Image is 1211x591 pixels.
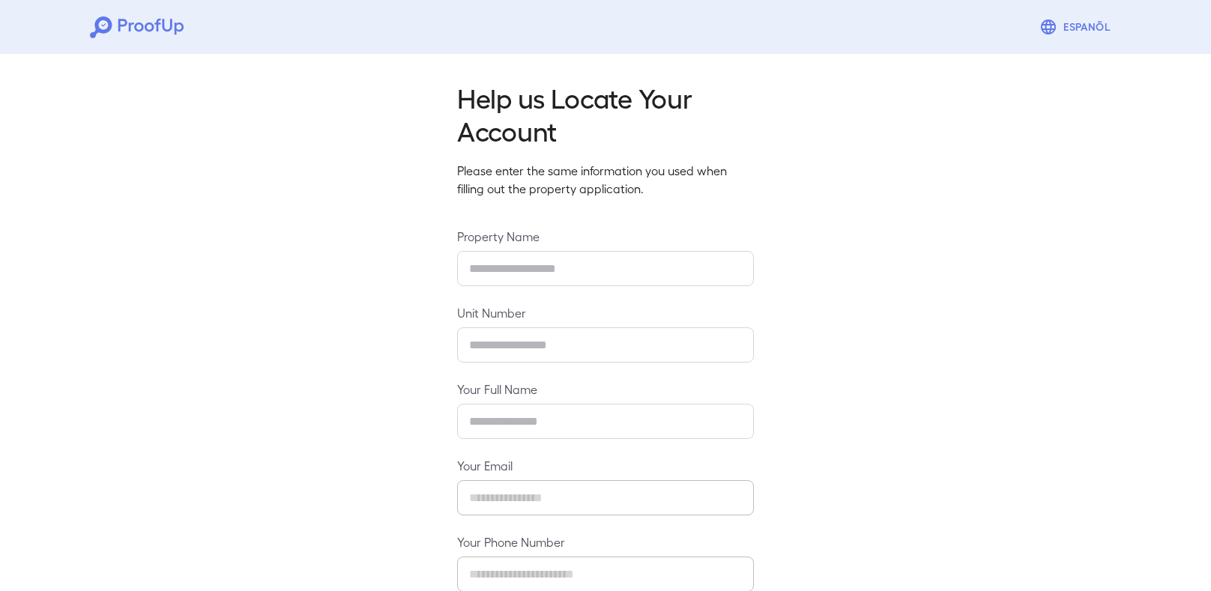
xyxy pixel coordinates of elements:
[457,162,754,198] p: Please enter the same information you used when filling out the property application.
[457,81,754,147] h2: Help us Locate Your Account
[1033,12,1121,42] button: Espanõl
[457,533,754,551] label: Your Phone Number
[457,304,754,321] label: Unit Number
[457,457,754,474] label: Your Email
[457,381,754,398] label: Your Full Name
[457,228,754,245] label: Property Name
